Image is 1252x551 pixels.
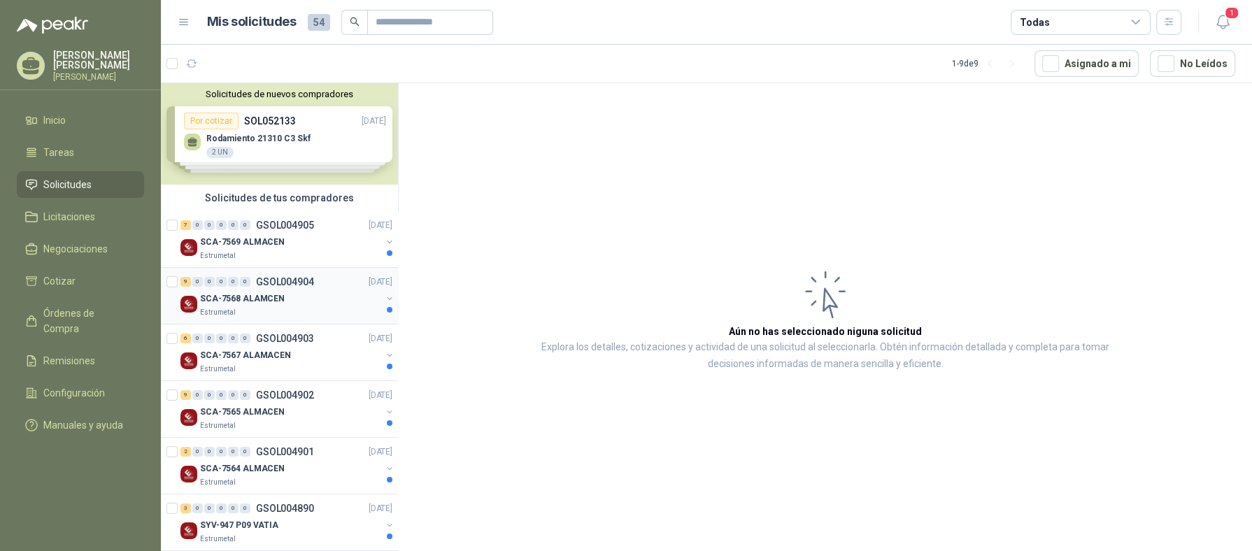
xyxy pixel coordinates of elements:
a: 9 0 0 0 0 0 GSOL004902[DATE] Company LogoSCA-7565 ALMACENEstrumetal [180,387,395,431]
p: Explora los detalles, cotizaciones y actividad de una solicitud al seleccionarla. Obtén informaci... [539,339,1112,373]
p: SCA-7567 ALAMACEN [200,349,291,362]
p: [DATE] [369,219,392,232]
p: [PERSON_NAME] [PERSON_NAME] [53,50,144,70]
a: Negociaciones [17,236,144,262]
a: Configuración [17,380,144,406]
span: search [350,17,360,27]
div: 0 [192,334,203,343]
a: 7 0 0 0 0 0 GSOL004905[DATE] Company LogoSCA-7569 ALMACENEstrumetal [180,217,395,262]
p: SYV-947 P09 VATIA [200,519,278,532]
div: Solicitudes de tus compradores [161,185,398,211]
a: 2 0 0 0 0 0 GSOL004901[DATE] Company LogoSCA-7564 ALMACENEstrumetal [180,443,395,488]
div: Solicitudes de nuevos compradoresPor cotizarSOL052133[DATE] Rodamiento 21310 C3 Skf2 UNPor cotiza... [161,83,398,185]
p: [DATE] [369,275,392,289]
div: 0 [240,277,250,287]
a: 6 0 0 0 0 0 GSOL004903[DATE] Company LogoSCA-7567 ALAMACENEstrumetal [180,330,395,375]
img: Company Logo [180,409,197,426]
span: Solicitudes [43,177,92,192]
p: Estrumetal [200,307,236,318]
p: [DATE] [369,445,392,459]
span: Configuración [43,385,105,401]
p: GSOL004903 [256,334,314,343]
p: Estrumetal [200,534,236,545]
h1: Mis solicitudes [207,12,297,32]
button: No Leídos [1150,50,1235,77]
span: 54 [308,14,330,31]
div: 0 [216,334,227,343]
p: GSOL004904 [256,277,314,287]
a: 3 0 0 0 0 0 GSOL004890[DATE] Company LogoSYV-947 P09 VATIAEstrumetal [180,500,395,545]
p: SCA-7569 ALMACEN [200,236,285,249]
div: 9 [180,277,191,287]
a: 9 0 0 0 0 0 GSOL004904[DATE] Company LogoSCA-7568 ALAMCENEstrumetal [180,273,395,318]
div: 0 [204,220,215,230]
div: 0 [216,390,227,400]
a: Manuales y ayuda [17,412,144,438]
p: GSOL004901 [256,447,314,457]
div: 0 [192,220,203,230]
span: Licitaciones [43,209,95,224]
div: 0 [228,390,239,400]
p: [DATE] [369,502,392,515]
div: 0 [192,447,203,457]
img: Logo peakr [17,17,88,34]
p: SCA-7564 ALMACEN [200,462,285,475]
img: Company Logo [180,352,197,369]
div: 6 [180,334,191,343]
button: Asignado a mi [1034,50,1139,77]
span: Negociaciones [43,241,108,257]
div: 0 [192,503,203,513]
div: 9 [180,390,191,400]
a: Inicio [17,107,144,134]
div: 0 [216,503,227,513]
div: 0 [204,390,215,400]
div: 0 [240,334,250,343]
p: SCA-7565 ALMACEN [200,406,285,419]
div: 2 [180,447,191,457]
p: [PERSON_NAME] [53,73,144,81]
div: Todas [1020,15,1049,30]
span: Manuales y ayuda [43,417,123,433]
a: Solicitudes [17,171,144,198]
span: Tareas [43,145,74,160]
img: Company Logo [180,296,197,313]
div: 0 [204,334,215,343]
p: Estrumetal [200,364,236,375]
div: 0 [192,277,203,287]
span: Remisiones [43,353,95,368]
button: 1 [1210,10,1235,35]
a: Remisiones [17,348,144,374]
div: 0 [216,277,227,287]
p: SCA-7568 ALAMCEN [200,292,285,306]
div: 0 [228,447,239,457]
div: 0 [240,220,250,230]
div: 0 [204,503,215,513]
div: 0 [204,277,215,287]
div: 0 [228,220,239,230]
p: Estrumetal [200,477,236,488]
span: Inicio [43,113,66,128]
div: 1 - 9 de 9 [952,52,1023,75]
div: 0 [204,447,215,457]
div: 0 [228,277,239,287]
span: Órdenes de Compra [43,306,131,336]
img: Company Logo [180,466,197,482]
div: 0 [228,503,239,513]
p: [DATE] [369,332,392,345]
div: 3 [180,503,191,513]
button: Solicitudes de nuevos compradores [166,89,392,99]
div: 0 [240,503,250,513]
p: GSOL004902 [256,390,314,400]
a: Órdenes de Compra [17,300,144,342]
a: Cotizar [17,268,144,294]
p: [DATE] [369,389,392,402]
a: Licitaciones [17,203,144,230]
p: Estrumetal [200,250,236,262]
div: 0 [216,447,227,457]
div: 0 [216,220,227,230]
div: 0 [240,390,250,400]
p: Estrumetal [200,420,236,431]
span: 1 [1224,6,1239,20]
h3: Aún no has seleccionado niguna solicitud [729,324,922,339]
div: 0 [240,447,250,457]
